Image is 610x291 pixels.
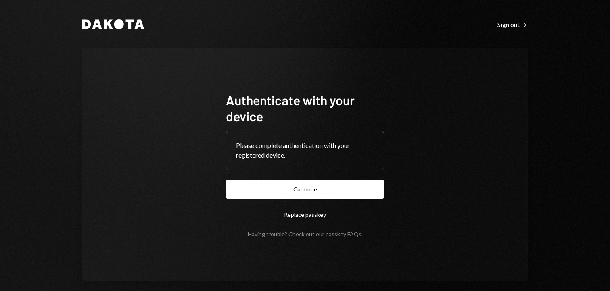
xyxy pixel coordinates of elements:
a: passkey FAQs [326,231,361,238]
a: Sign out [497,20,528,29]
div: Please complete authentication with your registered device. [236,141,374,160]
button: Replace passkey [226,205,384,224]
button: Continue [226,180,384,199]
div: Having trouble? Check out our . [248,231,363,237]
h1: Authenticate with your device [226,92,384,124]
div: Sign out [497,21,528,29]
